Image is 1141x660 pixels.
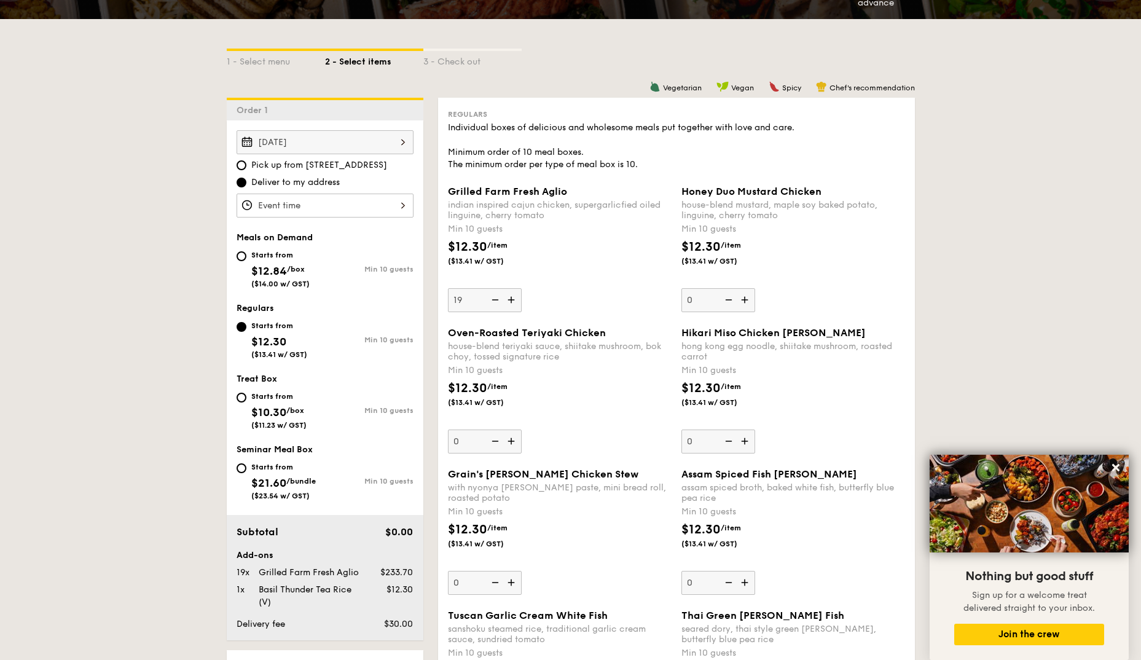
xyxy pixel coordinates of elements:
[718,571,737,594] img: icon-reduce.1d2dbef1.svg
[237,463,246,473] input: Starts from$21.60/bundle($23.54 w/ GST)Min 10 guests
[251,264,287,278] span: $12.84
[251,159,387,171] span: Pick up from [STREET_ADDRESS]
[448,200,672,221] div: indian inspired cajun chicken, supergarlicfied oiled linguine, cherry tomato
[663,84,702,92] span: Vegetarian
[681,482,905,503] div: assam spiced broth, baked white fish, butterfly blue pea rice
[251,350,307,359] span: ($13.41 w/ GST)
[325,265,414,273] div: Min 10 guests
[286,477,316,485] span: /bundle
[254,584,366,608] div: Basil Thunder Tea Rice (V)
[325,336,414,344] div: Min 10 guests
[232,584,254,596] div: 1x
[503,288,522,312] img: icon-add.58712e84.svg
[681,539,765,549] span: ($13.41 w/ GST)
[237,374,277,384] span: Treat Box
[448,571,522,595] input: Grain's [PERSON_NAME] Chicken Stewwith nyonya [PERSON_NAME] paste, mini bread roll, roasted potat...
[448,539,531,549] span: ($13.41 w/ GST)
[681,364,905,377] div: Min 10 guests
[681,610,844,621] span: Thai Green [PERSON_NAME] Fish
[251,335,286,348] span: $12.30
[716,81,729,92] img: icon-vegan.f8ff3823.svg
[448,610,608,621] span: Tuscan Garlic Cream White Fish
[681,327,866,339] span: Hikari Miso Chicken [PERSON_NAME]
[769,81,780,92] img: icon-spicy.37a8142b.svg
[448,364,672,377] div: Min 10 guests
[251,462,316,472] div: Starts from
[448,122,905,171] div: Individual boxes of delicious and wholesome meals put together with love and care. Minimum order ...
[227,51,325,68] div: 1 - Select menu
[237,549,414,562] div: Add-ons
[448,506,672,518] div: Min 10 guests
[251,406,286,419] span: $10.30
[718,430,737,453] img: icon-reduce.1d2dbef1.svg
[930,455,1129,552] img: DSC07876-Edit02-Large.jpeg
[251,321,307,331] div: Starts from
[829,84,915,92] span: Chef's recommendation
[681,571,755,595] input: Assam Spiced Fish [PERSON_NAME]assam spiced broth, baked white fish, butterfly blue pea riceMin 1...
[954,624,1104,645] button: Join the crew
[963,590,1095,613] span: Sign up for a welcome treat delivered straight to your inbox.
[254,567,366,579] div: Grilled Farm Fresh Aglio
[718,288,737,312] img: icon-reduce.1d2dbef1.svg
[681,624,905,645] div: seared dory, thai style green [PERSON_NAME], butterfly blue pea rice
[237,194,414,218] input: Event time
[487,524,508,532] span: /item
[681,288,755,312] input: Honey Duo Mustard Chickenhouse-blend mustard, maple soy baked potato, linguine, cherry tomatoMin ...
[965,569,1093,584] span: Nothing but good stuff
[237,393,246,403] input: Starts from$10.30/box($11.23 w/ GST)Min 10 guests
[681,430,755,454] input: Hikari Miso Chicken [PERSON_NAME]hong kong egg noodle, shiitake mushroom, roasted carrotMin 10 gu...
[681,256,765,266] span: ($13.41 w/ GST)
[448,522,487,537] span: $12.30
[448,256,531,266] span: ($13.41 w/ GST)
[681,200,905,221] div: house-blend mustard, maple soy baked potato, linguine, cherry tomato
[448,381,487,396] span: $12.30
[448,624,672,645] div: sanshoku steamed rice, traditional garlic cream sauce, sundried tomato
[816,81,827,92] img: icon-chef-hat.a58ddaea.svg
[448,288,522,312] input: Grilled Farm Fresh Aglioindian inspired cajun chicken, supergarlicfied oiled linguine, cherry tom...
[386,584,413,595] span: $12.30
[681,341,905,362] div: hong kong egg noodle, shiitake mushroom, roasted carrot
[251,421,307,430] span: ($11.23 w/ GST)
[721,382,741,391] span: /item
[448,430,522,454] input: Oven-Roasted Teriyaki Chickenhouse-blend teriyaki sauce, shiitake mushroom, bok choy, tossed sign...
[448,240,487,254] span: $12.30
[287,265,305,273] span: /box
[737,571,755,594] img: icon-add.58712e84.svg
[237,251,246,261] input: Starts from$12.84/box($14.00 w/ GST)Min 10 guests
[721,241,741,249] span: /item
[325,477,414,485] div: Min 10 guests
[448,398,531,407] span: ($13.41 w/ GST)
[232,567,254,579] div: 19x
[681,381,721,396] span: $12.30
[237,178,246,187] input: Deliver to my address
[681,522,721,537] span: $12.30
[681,398,765,407] span: ($13.41 w/ GST)
[448,186,567,197] span: Grilled Farm Fresh Aglio
[251,176,340,189] span: Deliver to my address
[448,110,487,119] span: Regulars
[448,468,638,480] span: Grain's [PERSON_NAME] Chicken Stew
[681,223,905,235] div: Min 10 guests
[325,51,423,68] div: 2 - Select items
[782,84,801,92] span: Spicy
[721,524,741,532] span: /item
[448,482,672,503] div: with nyonya [PERSON_NAME] paste, mini bread roll, roasted potato
[251,280,310,288] span: ($14.00 w/ GST)
[681,506,905,518] div: Min 10 guests
[237,130,414,154] input: Event date
[448,647,672,659] div: Min 10 guests
[385,526,413,538] span: $0.00
[731,84,754,92] span: Vegan
[737,288,755,312] img: icon-add.58712e84.svg
[251,476,286,490] span: $21.60
[487,241,508,249] span: /item
[380,567,413,578] span: $233.70
[649,81,661,92] img: icon-vegetarian.fe4039eb.svg
[237,619,285,629] span: Delivery fee
[237,444,313,455] span: Seminar Meal Box
[325,406,414,415] div: Min 10 guests
[251,250,310,260] div: Starts from
[423,51,522,68] div: 3 - Check out
[237,160,246,170] input: Pick up from [STREET_ADDRESS]
[681,468,857,480] span: Assam Spiced Fish [PERSON_NAME]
